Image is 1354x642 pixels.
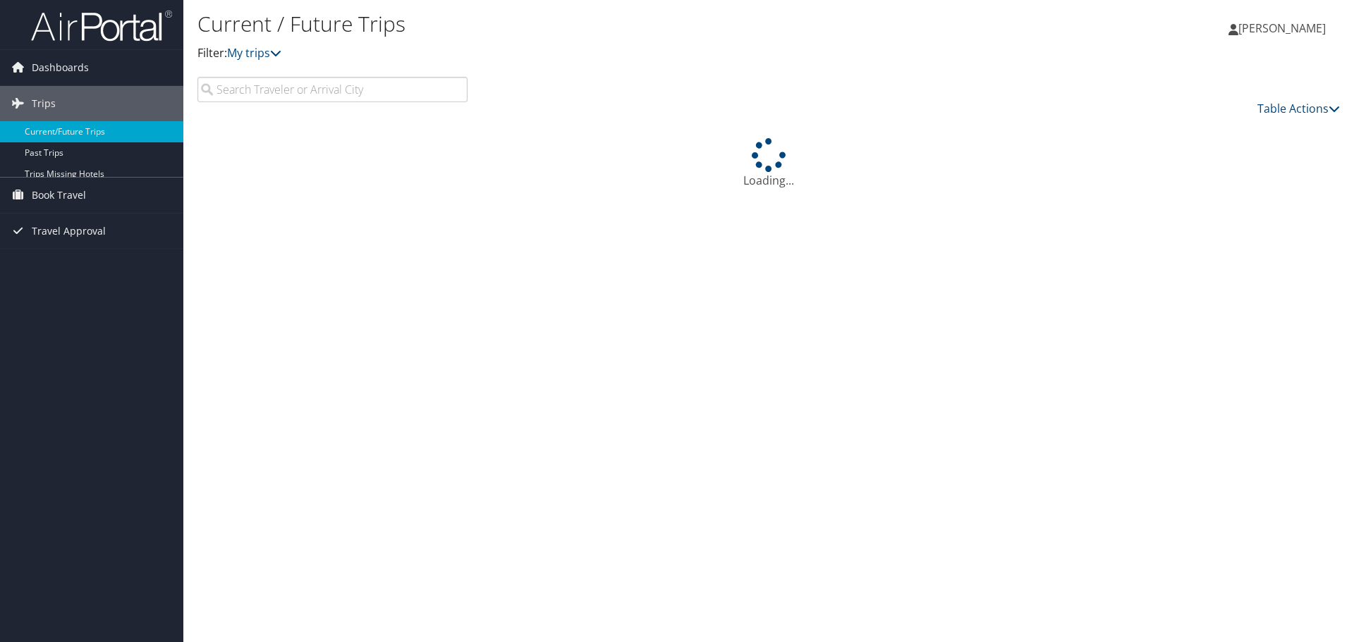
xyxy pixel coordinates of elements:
h1: Current / Future Trips [197,9,959,39]
div: Loading... [197,138,1340,189]
img: airportal-logo.png [31,9,172,42]
span: [PERSON_NAME] [1238,20,1326,36]
span: Book Travel [32,178,86,213]
a: My trips [227,45,281,61]
span: Dashboards [32,50,89,85]
a: Table Actions [1257,101,1340,116]
p: Filter: [197,44,959,63]
span: Trips [32,86,56,121]
span: Travel Approval [32,214,106,249]
input: Search Traveler or Arrival City [197,77,468,102]
a: [PERSON_NAME] [1228,7,1340,49]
